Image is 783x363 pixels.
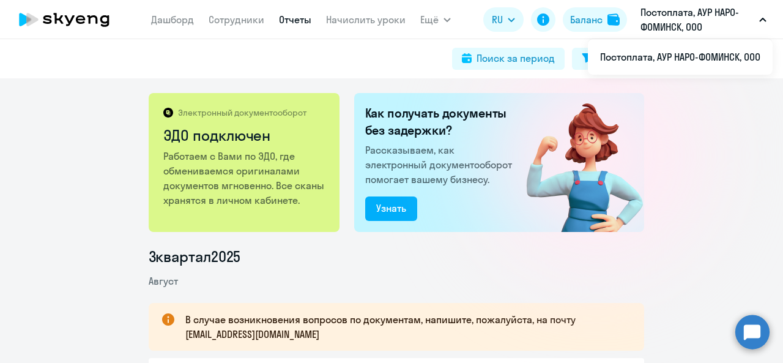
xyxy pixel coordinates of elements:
[607,13,620,26] img: balance
[420,7,451,32] button: Ещё
[376,201,406,215] div: Узнать
[326,13,406,26] a: Начислить уроки
[185,312,622,342] p: В случае возникновения вопросов по документам, напишите, пожалуйста, на почту [EMAIL_ADDRESS][DOM...
[640,5,754,34] p: Постоплата, АУР НАРО-ФОМИНСК, ООО
[483,7,524,32] button: RU
[149,275,178,287] span: Август
[163,149,327,208] p: Работаем с Вами по ЭДО, где обмениваемся оригиналами документов мгновенно. Все сканы хранятся в л...
[163,125,327,145] h2: ЭДО подключен
[588,39,773,75] ul: Ещё
[365,143,517,187] p: Рассказываем, как электронный документооборот помогает вашему бизнесу.
[570,12,603,27] div: Баланс
[634,5,773,34] button: Постоплата, АУР НАРО-ФОМИНСК, ООО
[492,12,503,27] span: RU
[151,13,194,26] a: Дашборд
[420,12,439,27] span: Ещё
[365,196,417,221] button: Узнать
[149,247,644,266] li: 3 квартал 2025
[563,7,627,32] button: Балансbalance
[572,48,639,70] button: Фильтр
[477,51,555,65] div: Поиск за период
[209,13,264,26] a: Сотрудники
[507,93,644,232] img: connected
[365,105,517,139] h2: Как получать документы без задержки?
[279,13,311,26] a: Отчеты
[178,107,306,118] p: Электронный документооборот
[452,48,565,70] button: Поиск за период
